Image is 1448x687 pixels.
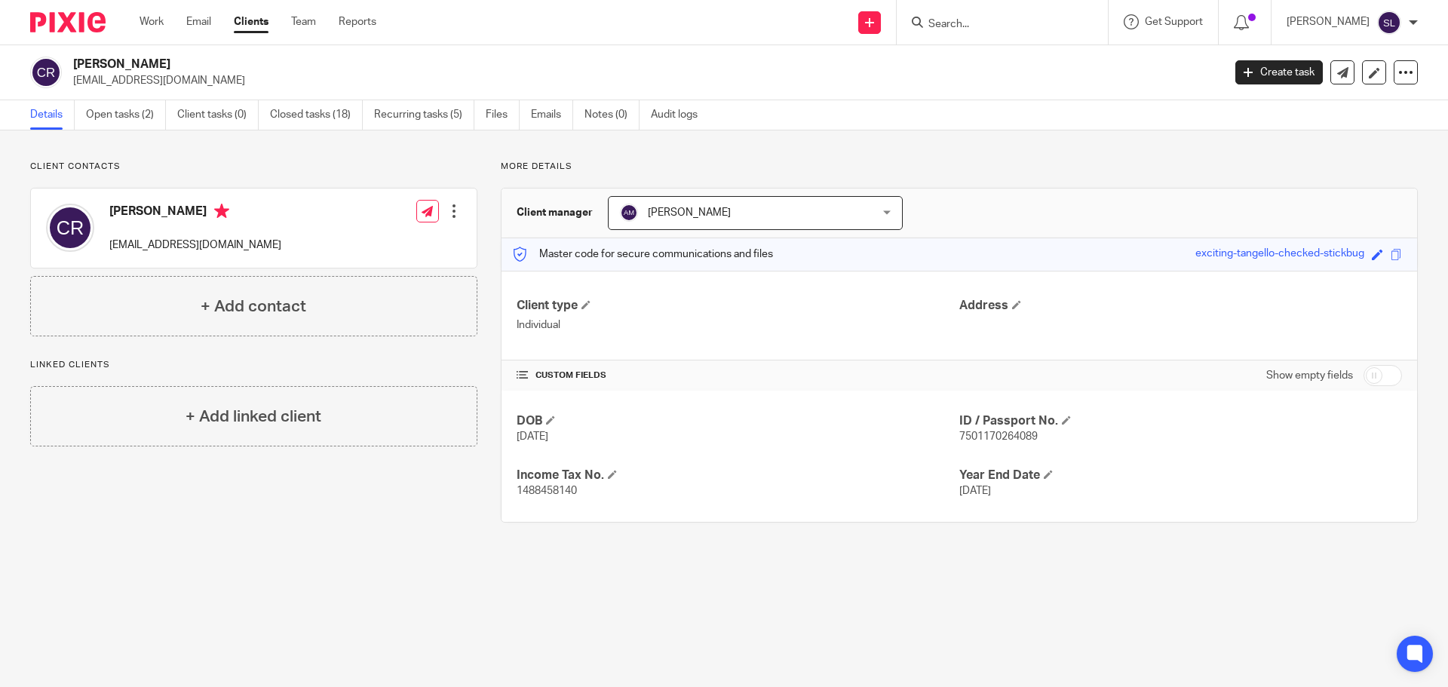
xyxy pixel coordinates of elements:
[517,317,959,333] p: Individual
[1195,246,1364,263] div: exciting-tangello-checked-stickbug
[1235,60,1323,84] a: Create task
[517,205,593,220] h3: Client manager
[648,207,731,218] span: [PERSON_NAME]
[186,405,321,428] h4: + Add linked client
[620,204,638,222] img: svg%3E
[959,431,1038,442] span: 7501170264089
[46,204,94,252] img: svg%3E
[927,18,1063,32] input: Search
[517,413,959,429] h4: DOB
[517,486,577,496] span: 1488458140
[1266,368,1353,383] label: Show empty fields
[517,298,959,314] h4: Client type
[501,161,1418,173] p: More details
[86,100,166,130] a: Open tasks (2)
[651,100,709,130] a: Audit logs
[177,100,259,130] a: Client tasks (0)
[959,298,1402,314] h4: Address
[959,468,1402,483] h4: Year End Date
[959,413,1402,429] h4: ID / Passport No.
[517,370,959,382] h4: CUSTOM FIELDS
[584,100,640,130] a: Notes (0)
[374,100,474,130] a: Recurring tasks (5)
[486,100,520,130] a: Files
[30,359,477,371] p: Linked clients
[1377,11,1401,35] img: svg%3E
[140,14,164,29] a: Work
[270,100,363,130] a: Closed tasks (18)
[1287,14,1370,29] p: [PERSON_NAME]
[291,14,316,29] a: Team
[201,295,306,318] h4: + Add contact
[186,14,211,29] a: Email
[73,73,1213,88] p: [EMAIL_ADDRESS][DOMAIN_NAME]
[30,57,62,88] img: svg%3E
[30,12,106,32] img: Pixie
[339,14,376,29] a: Reports
[214,204,229,219] i: Primary
[1145,17,1203,27] span: Get Support
[73,57,985,72] h2: [PERSON_NAME]
[234,14,268,29] a: Clients
[109,204,281,222] h4: [PERSON_NAME]
[959,486,991,496] span: [DATE]
[531,100,573,130] a: Emails
[30,100,75,130] a: Details
[109,238,281,253] p: [EMAIL_ADDRESS][DOMAIN_NAME]
[517,468,959,483] h4: Income Tax No.
[30,161,477,173] p: Client contacts
[517,431,548,442] span: [DATE]
[513,247,773,262] p: Master code for secure communications and files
